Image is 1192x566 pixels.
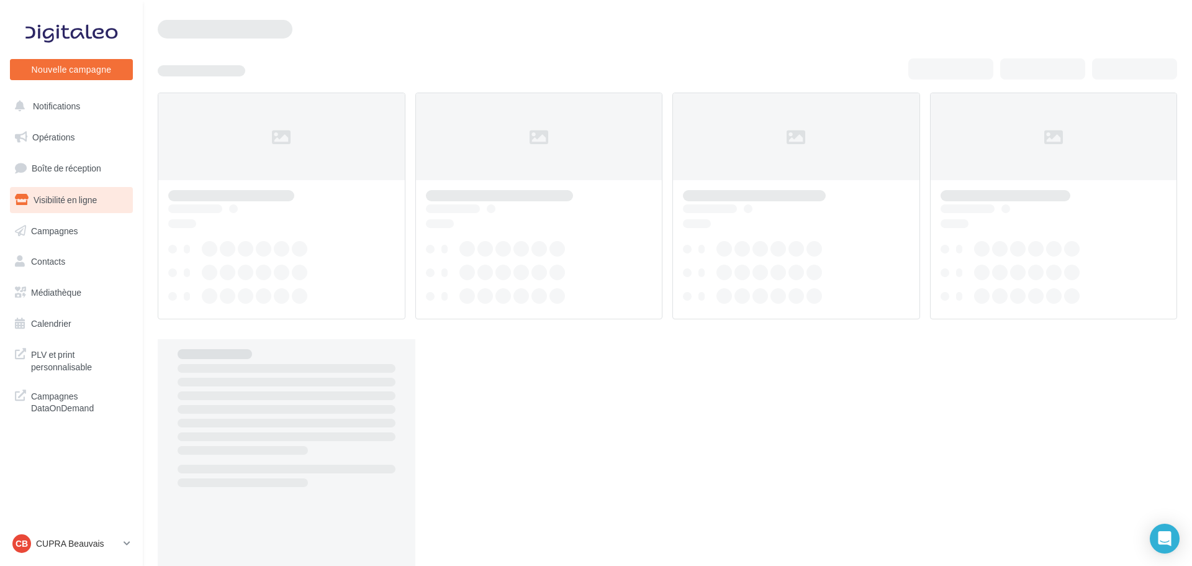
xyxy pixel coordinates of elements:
[7,280,135,306] a: Médiathèque
[31,388,128,414] span: Campagnes DataOnDemand
[16,537,28,550] span: CB
[7,341,135,378] a: PLV et print personnalisable
[7,218,135,244] a: Campagnes
[31,287,81,298] span: Médiathèque
[36,537,119,550] p: CUPRA Beauvais
[31,256,65,267] span: Contacts
[7,383,135,419] a: Campagnes DataOnDemand
[7,93,130,119] button: Notifications
[32,163,101,173] span: Boîte de réception
[7,124,135,150] a: Opérations
[31,225,78,235] span: Campagnes
[1150,524,1180,554] div: Open Intercom Messenger
[31,346,128,373] span: PLV et print personnalisable
[33,101,80,111] span: Notifications
[7,249,135,275] a: Contacts
[7,155,135,181] a: Boîte de réception
[31,318,71,329] span: Calendrier
[10,59,133,80] button: Nouvelle campagne
[7,187,135,213] a: Visibilité en ligne
[32,132,74,142] span: Opérations
[34,194,97,205] span: Visibilité en ligne
[7,311,135,337] a: Calendrier
[10,532,133,555] a: CB CUPRA Beauvais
